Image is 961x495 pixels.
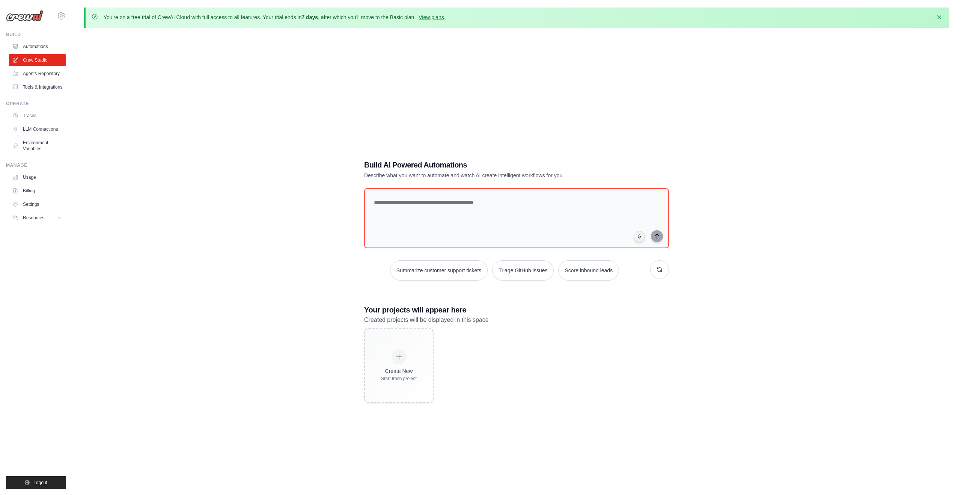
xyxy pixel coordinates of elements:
a: Billing [9,185,66,197]
a: Environment Variables [9,137,66,155]
a: Crew Studio [9,54,66,66]
div: Build [6,32,66,38]
button: Get new suggestions [650,260,669,279]
a: Automations [9,41,66,53]
h1: Build AI Powered Automations [364,160,616,170]
button: Resources [9,212,66,224]
button: Triage GitHub issues [492,260,554,281]
a: Traces [9,110,66,122]
a: Usage [9,171,66,183]
button: Score inbound leads [558,260,619,281]
strong: 7 days [301,14,318,20]
a: Settings [9,198,66,210]
span: Resources [23,215,44,221]
p: You're on a free trial of CrewAI Cloud with full access to all features. Your trial ends in , aft... [104,14,446,21]
a: View plans [419,14,444,20]
a: Tools & Integrations [9,81,66,93]
p: Describe what you want to automate and watch AI create intelligent workflows for you [364,172,616,179]
a: LLM Connections [9,123,66,135]
p: Created projects will be displayed in this space [364,315,669,325]
span: Logout [33,480,47,486]
div: Operate [6,101,66,107]
div: Create New [381,367,417,375]
div: Start fresh project [381,376,417,382]
div: Manage [6,162,66,168]
a: Agents Repository [9,68,66,80]
h3: Your projects will appear here [364,305,669,315]
button: Click to speak your automation idea [634,231,645,242]
img: Logo [6,10,44,21]
button: Summarize customer support tickets [390,260,488,281]
button: Logout [6,476,66,489]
